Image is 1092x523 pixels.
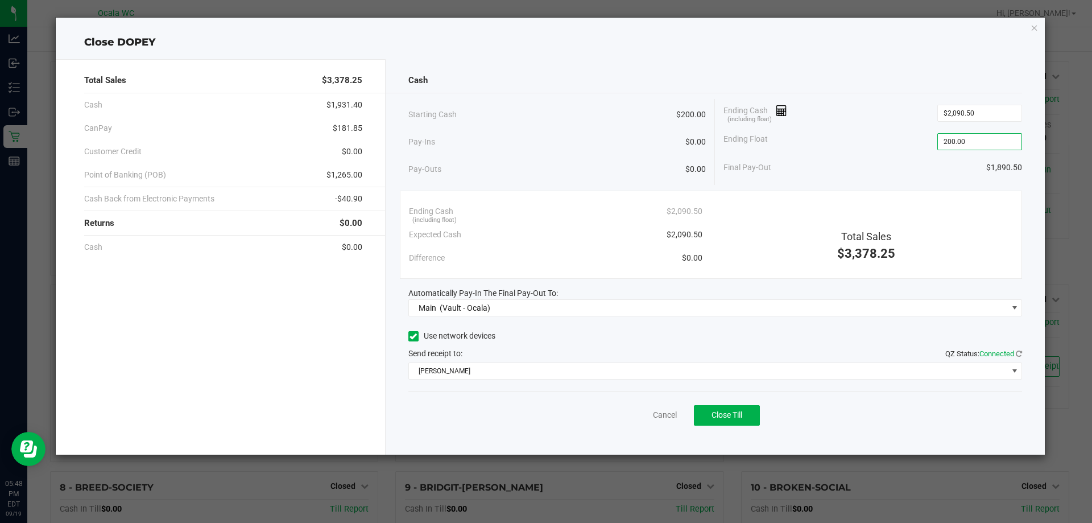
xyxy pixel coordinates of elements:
span: $1,931.40 [326,99,362,111]
span: $2,090.50 [667,205,702,217]
span: CanPay [84,122,112,134]
span: $1,890.50 [986,162,1022,174]
span: Starting Cash [408,109,457,121]
span: $3,378.25 [322,74,362,87]
span: $0.00 [685,136,706,148]
span: Total Sales [841,230,891,242]
span: Expected Cash [409,229,461,241]
span: Main [419,303,436,312]
span: Ending Float [723,133,768,150]
span: Point of Banking (POB) [84,169,166,181]
span: Close Till [712,410,742,419]
span: $0.00 [682,252,702,264]
iframe: Resource center [11,432,45,466]
span: Pay-Ins [408,136,435,148]
span: $0.00 [340,217,362,230]
span: $0.00 [342,146,362,158]
span: (Vault - Ocala) [440,303,490,312]
span: Pay-Outs [408,163,441,175]
span: Cash [408,74,428,87]
span: Customer Credit [84,146,142,158]
span: $1,265.00 [326,169,362,181]
button: Close Till [694,405,760,426]
span: Automatically Pay-In The Final Pay-Out To: [408,289,558,298]
span: (including float) [412,216,457,225]
span: -$40.90 [335,193,362,205]
span: Connected [979,349,1014,358]
span: Ending Cash [723,105,787,122]
span: Cash Back from Electronic Payments [84,193,214,205]
span: $200.00 [676,109,706,121]
div: Returns [84,211,362,236]
span: QZ Status: [945,349,1022,358]
span: $2,090.50 [667,229,702,241]
span: Send receipt to: [408,349,462,358]
div: Close DOPEY [56,35,1045,50]
span: $3,378.25 [837,246,895,261]
a: Cancel [653,409,677,421]
span: Final Pay-Out [723,162,771,174]
span: Difference [409,252,445,264]
span: $0.00 [685,163,706,175]
span: $181.85 [333,122,362,134]
span: [PERSON_NAME] [409,363,1008,379]
span: Total Sales [84,74,126,87]
span: Ending Cash [409,205,453,217]
label: Use network devices [408,330,495,342]
span: (including float) [727,115,772,125]
span: Cash [84,241,102,253]
span: $0.00 [342,241,362,253]
span: Cash [84,99,102,111]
